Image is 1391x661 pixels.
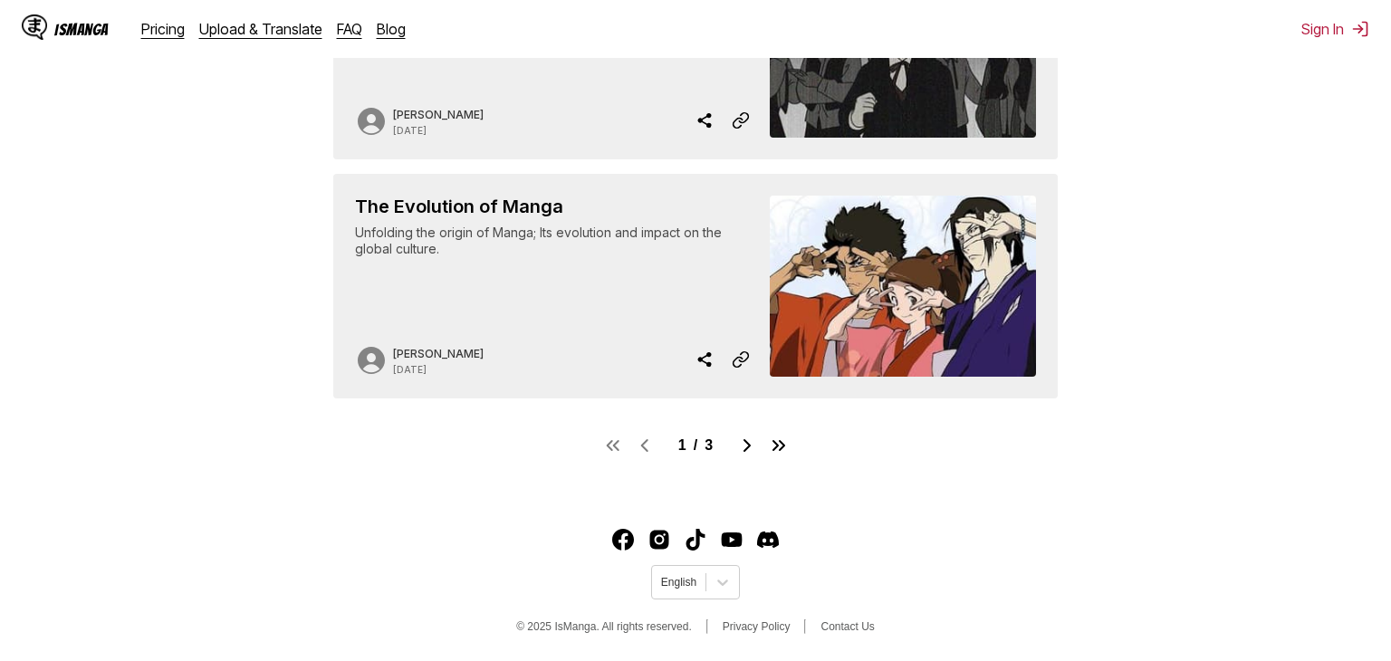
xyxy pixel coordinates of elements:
a: IsManga LogoIsManga [22,14,141,43]
img: IsManga Facebook [612,529,634,551]
img: Share blog [695,349,714,370]
span: © 2025 IsManga. All rights reserved. [516,620,692,633]
img: IsManga TikTok [685,529,706,551]
img: Author avatar [355,344,388,377]
a: FAQ [337,20,362,38]
span: 1 [678,437,686,454]
a: Privacy Policy [723,620,791,633]
span: 3 [705,437,713,454]
img: Copy Article Link [732,349,750,370]
img: Cover image for The Evolution of Manga [770,196,1036,377]
div: Unfolding the origin of Manga; Its evolution and impact on the global culture. [355,225,755,304]
a: The Evolution of Manga [333,174,1058,398]
h2: The Evolution of Manga [355,196,755,217]
img: Share blog [695,110,714,131]
div: IsManga [54,21,109,38]
p: Date published [393,125,484,136]
a: Instagram [648,529,670,551]
img: IsManga YouTube [721,529,743,551]
a: Pricing [141,20,185,38]
a: Contact Us [820,620,874,633]
a: Go to last page [766,427,791,464]
img: Copy Article Link [732,110,750,131]
a: Facebook [612,529,634,551]
p: Author [393,347,484,360]
button: Sign In [1301,20,1369,38]
p: Date published [393,364,484,375]
a: Discord [757,529,779,551]
img: IsManga Discord [757,529,779,551]
img: Author avatar [355,105,388,138]
input: Select language [661,576,664,589]
a: TikTok [685,529,706,551]
a: Go to next page [735,427,760,464]
img: IsManga Logo [22,14,47,40]
img: IsManga Instagram [648,529,670,551]
p: Author [393,108,484,121]
a: Blog [377,20,406,38]
img: Sign out [1351,20,1369,38]
a: Youtube [721,529,743,551]
a: Upload & Translate [199,20,322,38]
span: / [694,437,697,454]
